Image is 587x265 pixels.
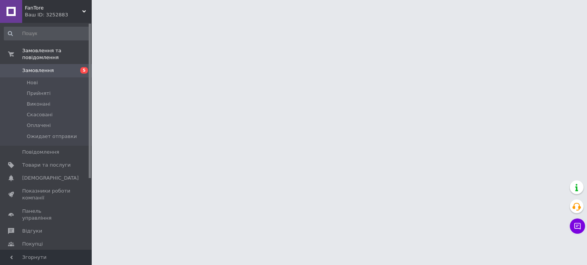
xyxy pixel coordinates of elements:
[27,111,53,118] span: Скасовані
[22,162,71,169] span: Товари та послуги
[22,228,42,234] span: Відгуки
[22,188,71,201] span: Показники роботи компанії
[22,149,59,156] span: Повідомлення
[25,11,92,18] div: Ваш ID: 3252883
[27,122,51,129] span: Оплачені
[27,79,38,86] span: Нові
[27,101,50,108] span: Виконані
[27,133,77,140] span: Ожидает отправки
[22,208,71,222] span: Панель управління
[22,241,43,247] span: Покупці
[4,27,90,40] input: Пошук
[22,47,92,61] span: Замовлення та повідомлення
[22,67,54,74] span: Замовлення
[25,5,82,11] span: FanTore
[570,218,585,234] button: Чат з покупцем
[80,67,88,74] span: 5
[22,175,79,181] span: [DEMOGRAPHIC_DATA]
[27,90,50,97] span: Прийняті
